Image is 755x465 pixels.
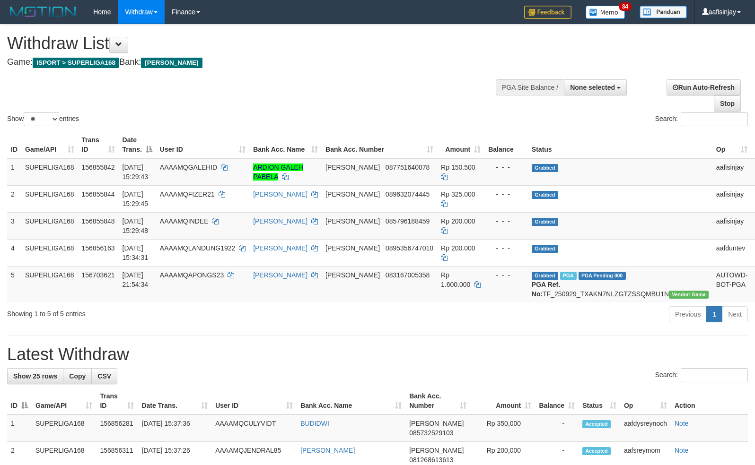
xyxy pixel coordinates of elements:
[156,131,249,158] th: User ID: activate to sort column ascending
[386,190,430,198] span: Copy 089632074445 to clipboard
[528,131,712,158] th: Status
[119,131,156,158] th: Date Trans.: activate to sort column descending
[7,266,21,302] td: 5
[535,414,579,442] td: -
[386,164,430,171] span: Copy 087751640078 to clipboard
[488,216,524,226] div: - - -
[249,131,322,158] th: Bank Acc. Name: activate to sort column ascending
[253,271,307,279] a: [PERSON_NAME]
[211,387,297,414] th: User ID: activate to sort column ascending
[7,158,21,186] td: 1
[24,112,59,126] select: Showentries
[564,79,627,95] button: None selected
[524,6,571,19] img: Feedback.jpg
[160,271,224,279] span: AAAAMQAPONGS23
[528,266,712,302] td: TF_250929_TXAKN7NLZGTZSSQMBU1N
[325,271,380,279] span: [PERSON_NAME]
[13,372,57,380] span: Show 25 rows
[722,306,748,322] a: Next
[32,387,96,414] th: Game/API: activate to sort column ascending
[669,306,707,322] a: Previous
[640,6,687,18] img: panduan.png
[7,212,21,239] td: 3
[325,190,380,198] span: [PERSON_NAME]
[7,58,494,67] h4: Game: Bank:
[386,217,430,225] span: Copy 085796188459 to clipboard
[21,266,78,302] td: SUPERLIGA168
[470,387,535,414] th: Amount: activate to sort column ascending
[579,272,626,280] span: PGA Pending
[160,190,215,198] span: AAAAMQFIZER21
[441,164,475,171] span: Rp 150.500
[681,112,748,126] input: Search:
[138,414,211,442] td: [DATE] 15:37:36
[532,164,558,172] span: Grabbed
[253,244,307,252] a: [PERSON_NAME]
[7,5,79,19] img: MOTION_logo.png
[82,244,115,252] span: 156856163
[7,131,21,158] th: ID
[712,212,752,239] td: aafisinjay
[97,372,111,380] span: CSV
[488,189,524,199] div: - - -
[582,420,611,428] span: Accepted
[325,217,380,225] span: [PERSON_NAME]
[123,271,149,288] span: [DATE] 21:54:34
[7,345,748,364] h1: Latest Withdraw
[386,244,433,252] span: Copy 0895356747010 to clipboard
[7,305,307,319] div: Showing 1 to 5 of 5 entries
[123,217,149,234] span: [DATE] 15:29:48
[409,420,464,427] span: [PERSON_NAME]
[535,387,579,414] th: Balance: activate to sort column ascending
[441,244,475,252] span: Rp 200.000
[82,190,115,198] span: 156855844
[253,190,307,198] a: [PERSON_NAME]
[300,447,355,454] a: [PERSON_NAME]
[21,185,78,212] td: SUPERLIGA168
[123,190,149,207] span: [DATE] 15:29:45
[714,95,741,112] a: Stop
[532,272,558,280] span: Grabbed
[712,266,752,302] td: AUTOWD-BOT-PGA
[69,372,86,380] span: Copy
[671,387,748,414] th: Action
[409,447,464,454] span: [PERSON_NAME]
[488,163,524,172] div: - - -
[532,281,560,298] b: PGA Ref. No:
[409,456,453,464] span: Copy 081268613613 to clipboard
[7,414,32,442] td: 1
[620,414,671,442] td: aafdysreynoch
[712,131,752,158] th: Op: activate to sort column ascending
[532,218,558,226] span: Grabbed
[441,190,475,198] span: Rp 325.000
[253,217,307,225] a: [PERSON_NAME]
[7,387,32,414] th: ID: activate to sort column descending
[253,164,303,181] a: ARDION GALEH PABELA
[441,217,475,225] span: Rp 200.000
[586,6,625,19] img: Button%20Memo.svg
[712,158,752,186] td: aafisinjay
[7,368,63,384] a: Show 25 rows
[160,217,209,225] span: AAAAMQINDEE
[141,58,202,68] span: [PERSON_NAME]
[7,34,494,53] h1: Withdraw List
[300,420,329,427] a: BUDIDWI
[675,420,689,427] a: Note
[138,387,211,414] th: Date Trans.: activate to sort column ascending
[409,429,453,437] span: Copy 085732529103 to clipboard
[160,164,217,171] span: AAAAMQGALEHID
[33,58,119,68] span: ISPORT > SUPERLIGA168
[582,447,611,455] span: Accepted
[21,212,78,239] td: SUPERLIGA168
[82,217,115,225] span: 156855848
[82,164,115,171] span: 156855842
[712,239,752,266] td: aafduntev
[123,244,149,261] span: [DATE] 15:34:31
[7,112,79,126] label: Show entries
[7,239,21,266] td: 4
[619,2,632,11] span: 34
[488,243,524,253] div: - - -
[32,414,96,442] td: SUPERLIGA168
[63,368,92,384] a: Copy
[21,158,78,186] td: SUPERLIGA168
